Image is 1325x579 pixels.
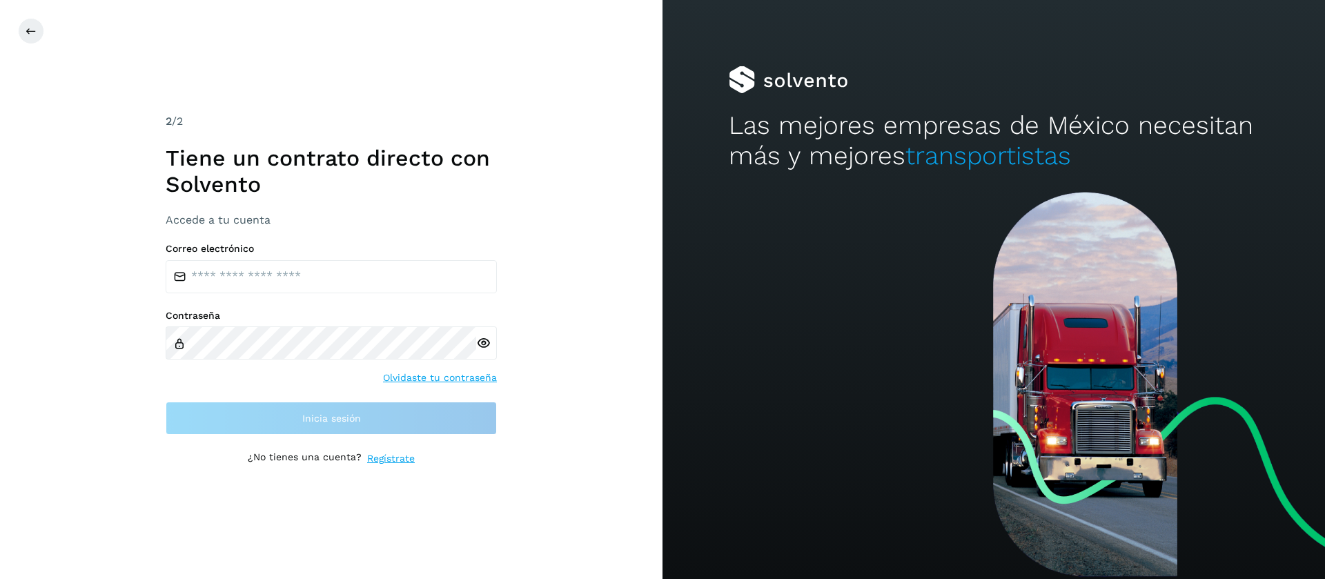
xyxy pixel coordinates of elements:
[166,243,497,255] label: Correo electrónico
[166,115,172,128] span: 2
[302,413,361,423] span: Inicia sesión
[166,310,497,322] label: Contraseña
[905,141,1071,170] span: transportistas
[367,451,415,466] a: Regístrate
[166,113,497,130] div: /2
[729,110,1259,172] h2: Las mejores empresas de México necesitan más y mejores
[248,451,362,466] p: ¿No tienes una cuenta?
[166,213,497,226] h3: Accede a tu cuenta
[166,145,497,198] h1: Tiene un contrato directo con Solvento
[383,371,497,385] a: Olvidaste tu contraseña
[166,402,497,435] button: Inicia sesión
